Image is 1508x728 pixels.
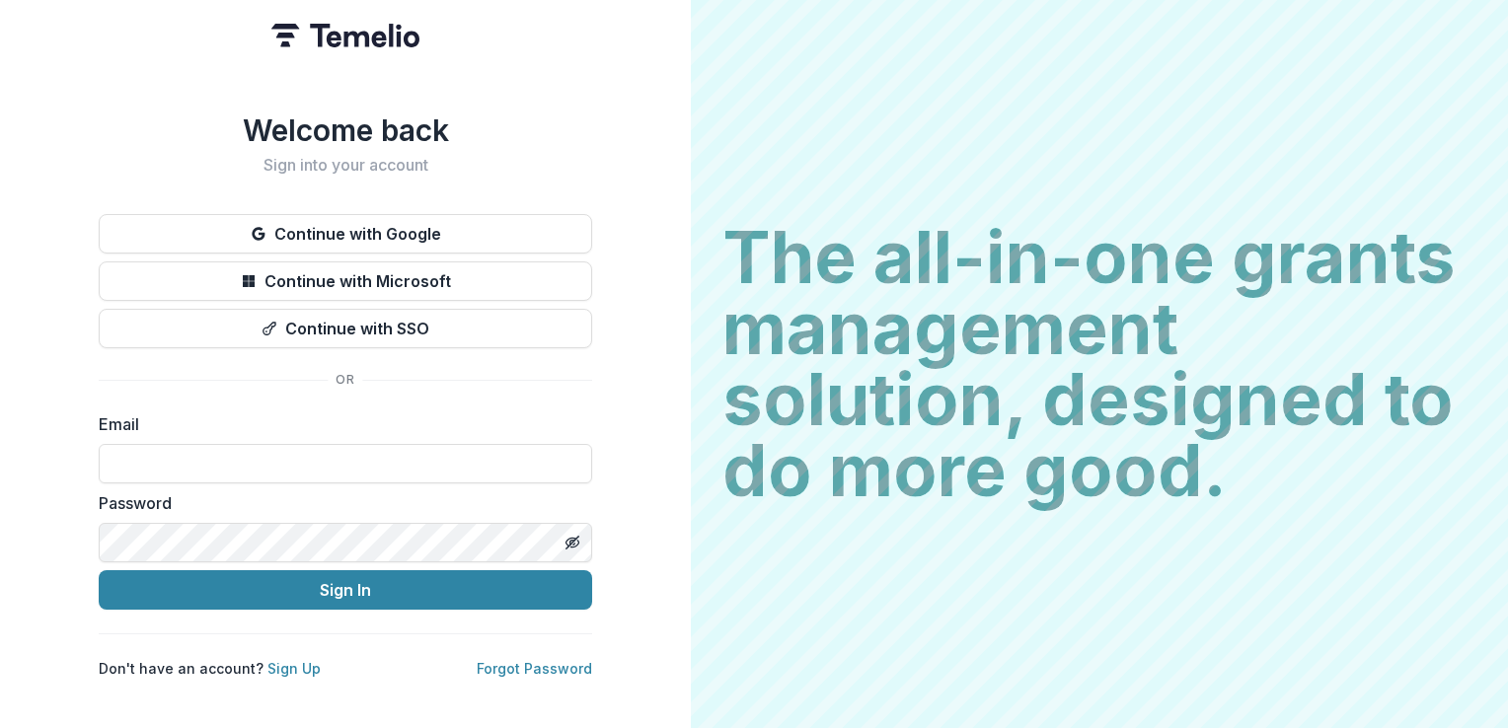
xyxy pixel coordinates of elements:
label: Email [99,412,580,436]
h1: Welcome back [99,112,592,148]
button: Continue with Microsoft [99,261,592,301]
button: Sign In [99,570,592,610]
a: Forgot Password [477,660,592,677]
p: Don't have an account? [99,658,321,679]
button: Toggle password visibility [557,527,588,558]
a: Sign Up [267,660,321,677]
img: Temelio [271,24,419,47]
h2: Sign into your account [99,156,592,175]
label: Password [99,491,580,515]
button: Continue with SSO [99,309,592,348]
button: Continue with Google [99,214,592,254]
